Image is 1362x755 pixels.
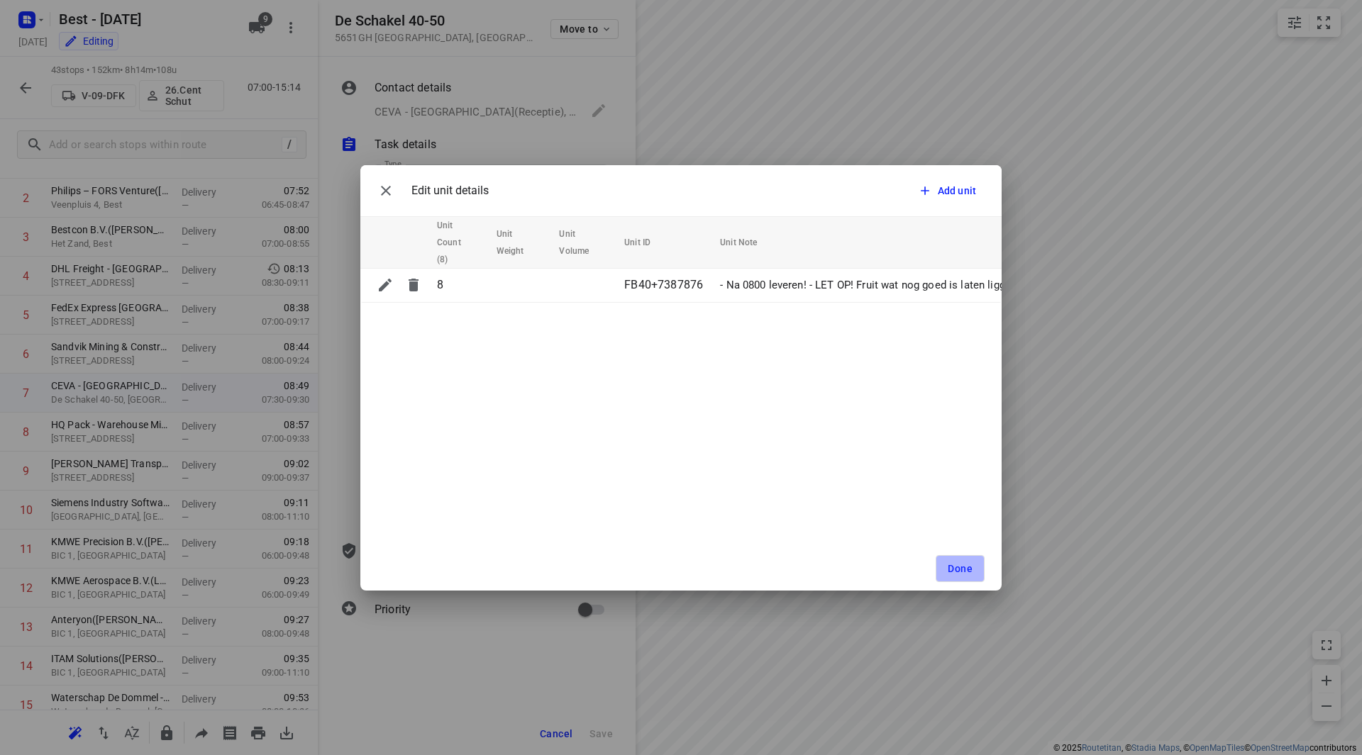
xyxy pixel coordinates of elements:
[948,563,973,574] span: Done
[497,225,543,259] span: Unit Weight
[372,177,489,205] div: Edit unit details
[720,234,775,251] span: Unit Note
[437,217,480,268] span: Unit Count (8)
[399,271,428,299] button: Delete
[431,268,491,302] td: 8
[619,268,714,302] td: FB40+7387876
[624,234,669,251] span: Unit ID
[371,271,399,299] button: Edit
[559,225,607,259] span: Unit Volume
[938,184,976,198] span: Add unit
[912,178,985,203] button: Add unit
[936,555,985,582] button: Done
